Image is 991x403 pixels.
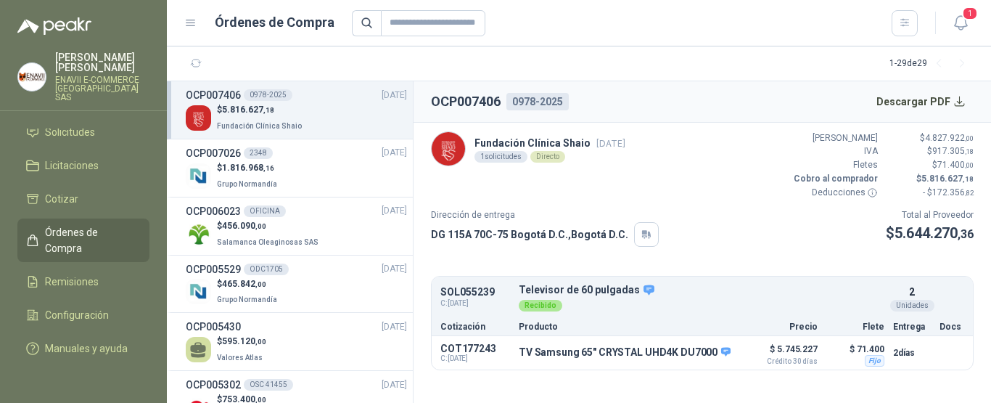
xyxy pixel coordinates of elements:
h1: Órdenes de Compra [215,12,334,33]
span: 1.816.968 [222,163,274,173]
span: [DATE] [382,146,407,160]
span: [DATE] [382,378,407,392]
div: OSC 41455 [244,379,293,391]
p: DG 115A 70C-75 Bogotá D.C. , Bogotá D.C. [431,227,628,243]
p: SOL055239 [440,287,510,298]
span: Grupo Normandía [217,296,277,304]
span: 917.305 [932,146,974,156]
p: $ 71.400 [826,341,884,358]
p: COT177243 [440,343,510,354]
div: ODC1705 [244,264,289,275]
span: Órdenes de Compra [45,224,136,256]
span: Grupo Normandía [217,180,277,188]
span: 71.400 [937,160,974,170]
p: $ [886,222,974,245]
span: ,16 [263,164,274,172]
a: OCP005529ODC1705[DATE] Company Logo$465.842,00Grupo Normandía [186,261,407,307]
p: [PERSON_NAME] [791,131,878,145]
button: Descargar PDF [868,87,974,116]
span: Solicitudes [45,124,95,140]
a: Solicitudes [17,118,149,146]
a: Remisiones [17,268,149,296]
p: $ 5.745.227 [745,341,818,365]
div: Unidades [890,300,934,312]
p: Fundación Clínica Shaio [474,135,625,151]
span: ,18 [263,106,274,114]
h3: OCP005430 [186,319,241,335]
span: ,00 [255,338,266,346]
span: ,00 [965,134,974,142]
img: Company Logo [432,132,465,166]
span: [DATE] [382,320,407,334]
span: [DATE] [382,204,407,218]
img: Company Logo [186,105,211,131]
a: Manuales y ayuda [17,335,149,362]
span: 595.120 [222,336,266,346]
span: Fundación Clínica Shaio [217,122,302,130]
span: 456.090 [222,221,266,231]
p: 2 [909,284,915,300]
span: ,18 [965,147,974,155]
p: Televisor de 60 pulgadas [519,284,884,297]
span: [DATE] [382,89,407,102]
p: Cotización [440,322,510,331]
p: Fletes [791,158,878,172]
span: [DATE] [596,138,625,149]
span: Salamanca Oleaginosas SAS [217,238,318,246]
p: Deducciones [791,186,878,200]
p: Docs [939,322,964,331]
span: ,00 [965,161,974,169]
p: IVA [791,144,878,158]
span: 5.644.270 [895,224,974,242]
a: Licitaciones [17,152,149,179]
p: Cobro al comprador [791,172,878,186]
span: ,36 [958,227,974,241]
span: Manuales y ayuda [45,341,128,357]
p: $ [217,277,280,291]
span: ,00 [255,222,266,230]
span: Configuración [45,307,109,323]
span: ,18 [963,175,974,183]
span: [DATE] [382,262,407,276]
img: Company Logo [186,279,211,304]
p: TV Samsung 65" CRYSTAL UHD4K DU7000 [519,346,731,359]
a: OCP0070262348[DATE] Company Logo$1.816.968,16Grupo Normandía [186,145,407,191]
span: Remisiones [45,274,99,290]
p: Entrega [893,322,931,331]
img: Logo peakr [17,17,91,35]
span: 1 [962,7,978,20]
h3: OCP007406 [186,87,241,103]
a: OCP006023OFICINA[DATE] Company Logo$456.090,00Salamanca Oleaginosas SAS [186,203,407,249]
img: Company Logo [186,163,211,189]
img: Company Logo [186,221,211,247]
button: 1 [947,10,974,36]
span: 465.842 [222,279,266,289]
span: Licitaciones [45,158,99,174]
div: Directo [530,151,565,163]
span: ,00 [255,280,266,288]
p: $ [887,158,974,172]
p: [PERSON_NAME] [PERSON_NAME] [55,52,149,73]
h2: OCP007406 [431,91,501,112]
span: Cotizar [45,191,78,207]
p: $ [887,131,974,145]
h3: OCP007026 [186,145,241,161]
div: Fijo [865,355,884,367]
p: $ [217,219,321,233]
a: Órdenes de Compra [17,219,149,262]
span: 5.816.627 [222,105,274,115]
p: Dirección de entrega [431,208,659,222]
div: OFICINA [244,205,286,217]
p: $ [217,335,266,349]
p: Precio [745,322,818,331]
div: 1 - 29 de 29 [889,52,974,76]
div: Recibido [519,300,562,312]
a: Configuración [17,301,149,329]
span: C: [DATE] [440,298,510,309]
p: - $ [887,186,974,200]
span: 172.356 [932,187,974,198]
div: 0978-2025 [506,93,569,110]
p: Producto [519,322,736,331]
p: 2 días [893,344,931,362]
a: OCP0074060978-2025[DATE] Company Logo$5.816.627,18Fundación Clínica Shaio [186,87,407,133]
